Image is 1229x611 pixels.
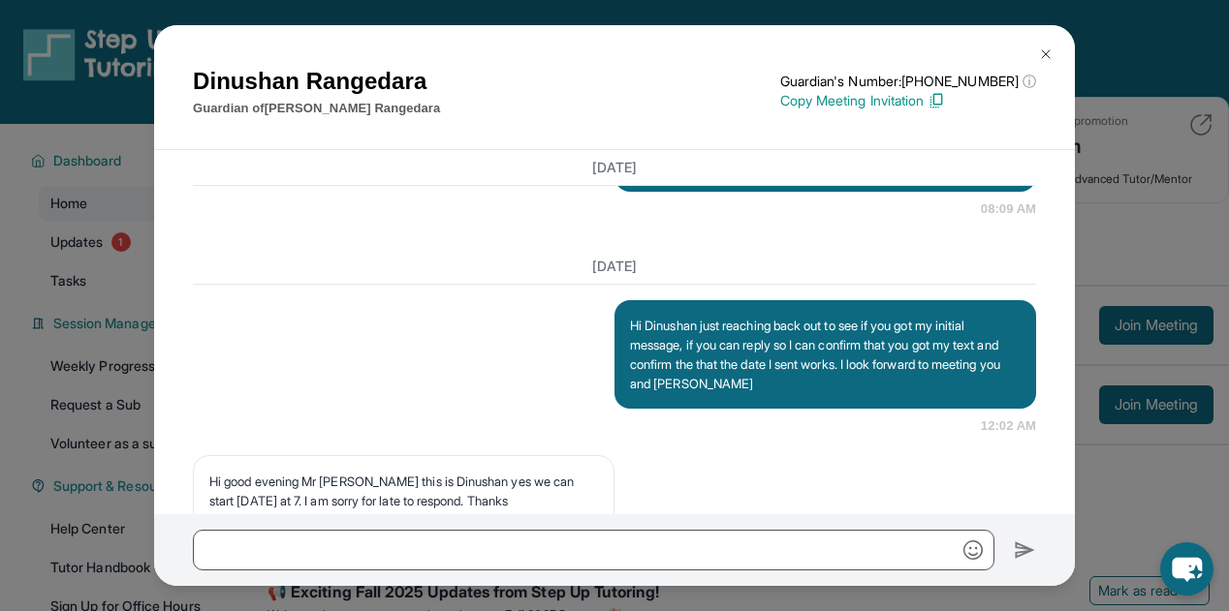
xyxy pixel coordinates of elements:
p: Hi good evening Mr [PERSON_NAME] this is Dinushan yes we can start [DATE] at 7. I am sorry for la... [209,472,598,510]
button: chat-button [1160,542,1213,596]
img: Send icon [1014,538,1036,562]
h3: [DATE] [193,158,1036,177]
img: Emoji [963,540,983,560]
p: Hi Dinushan just reaching back out to see if you got my initial message, if you can reply so I ca... [630,316,1021,393]
p: Guardian of [PERSON_NAME] Rangedara [193,99,440,118]
img: Copy Icon [928,92,945,109]
h3: [DATE] [193,257,1036,276]
p: Guardian's Number: [PHONE_NUMBER] [780,72,1036,91]
h1: Dinushan Rangedara [193,64,440,99]
span: 08:09 AM [981,199,1036,219]
p: Copy Meeting Invitation [780,91,1036,110]
span: 12:02 AM [981,416,1036,436]
span: ⓘ [1023,72,1036,91]
img: Close Icon [1038,46,1054,62]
